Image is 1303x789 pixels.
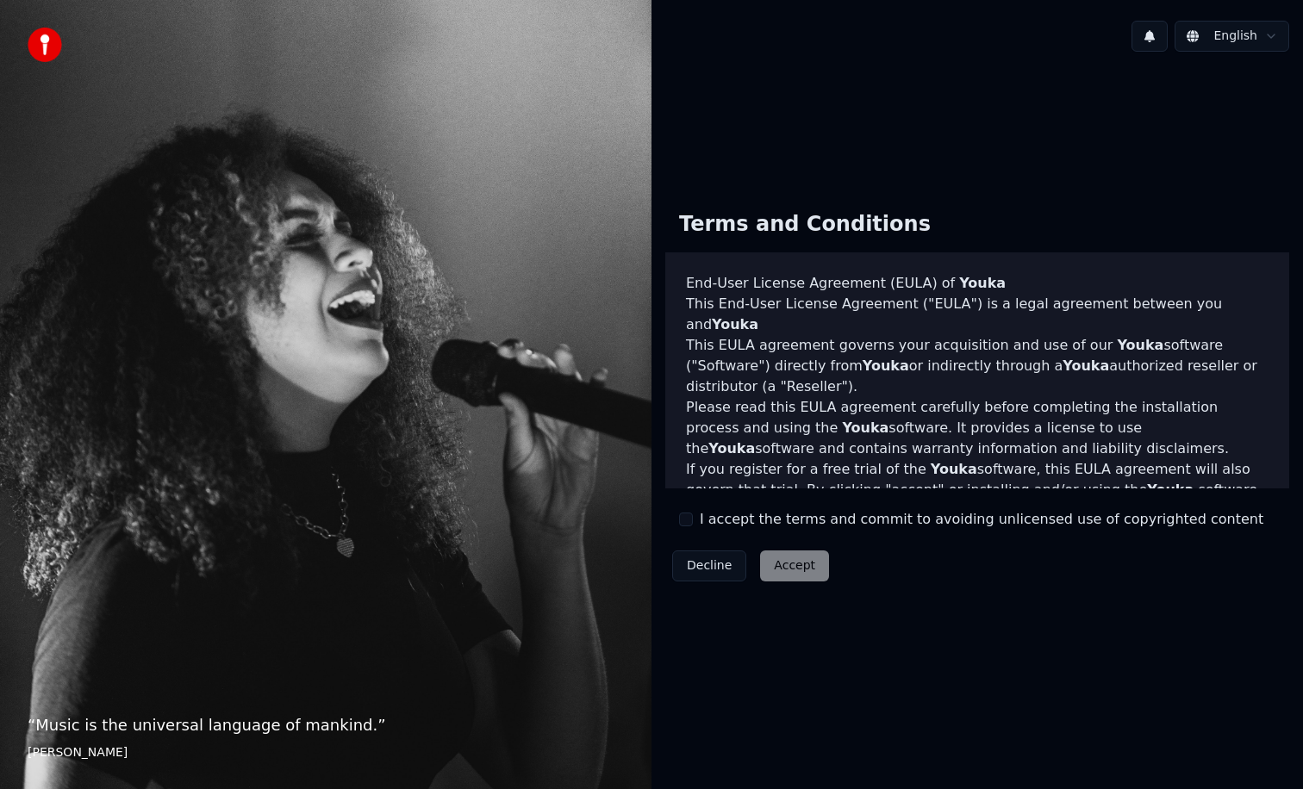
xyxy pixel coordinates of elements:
[686,459,1269,542] p: If you register for a free trial of the software, this EULA agreement will also govern that trial...
[700,509,1263,530] label: I accept the terms and commit to avoiding unlicensed use of copyrighted content
[686,335,1269,397] p: This EULA agreement governs your acquisition and use of our software ("Software") directly from o...
[686,294,1269,335] p: This End-User License Agreement ("EULA") is a legal agreement between you and
[1117,337,1163,353] span: Youka
[686,397,1269,459] p: Please read this EULA agreement carefully before completing the installation process and using th...
[931,461,977,477] span: Youka
[672,550,746,581] button: Decline
[708,440,755,457] span: Youka
[686,273,1269,294] h3: End-User License Agreement (EULA) of
[842,419,888,436] span: Youka
[28,713,624,737] p: “ Music is the universal language of mankind. ”
[712,316,758,332] span: Youka
[1147,481,1194,498] span: Youka
[1063,357,1109,374] span: Youka
[28,744,624,761] footer: [PERSON_NAME]
[665,197,945,252] div: Terms and Conditions
[28,28,62,62] img: youka
[863,357,909,374] span: Youka
[959,275,1006,291] span: Youka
